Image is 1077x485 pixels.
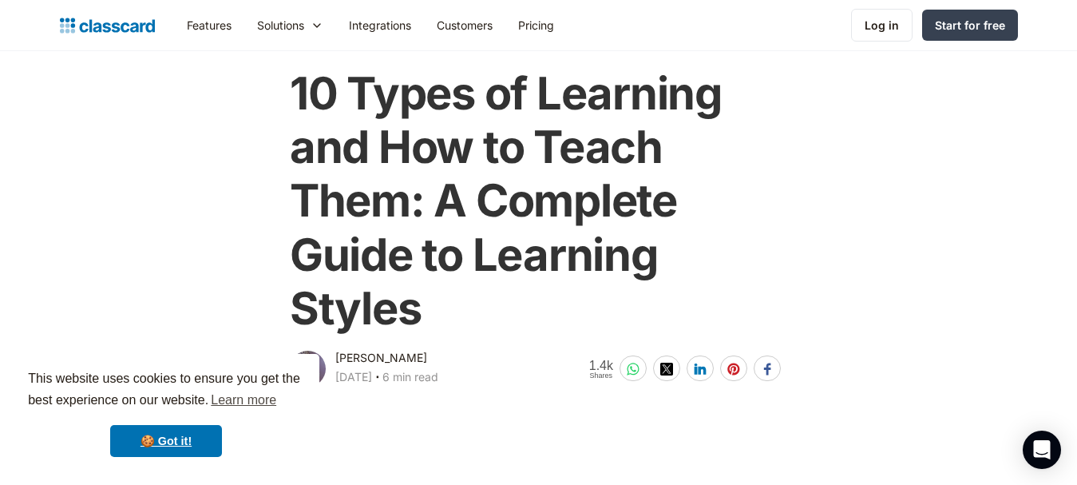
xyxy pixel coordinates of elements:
div: [DATE] [335,368,372,387]
h1: 10 Types of Learning and How to Teach Them: A Complete Guide to Learning Styles [290,67,787,336]
span: 1.4k [589,359,613,372]
a: home [60,14,155,37]
img: facebook-white sharing button [761,363,774,376]
div: Start for free [935,17,1005,34]
div: 6 min read [382,368,438,387]
div: Solutions [244,7,336,43]
a: Start for free [922,10,1018,41]
div: cookieconsent [13,354,319,472]
img: twitter-white sharing button [660,363,673,376]
a: Integrations [336,7,424,43]
a: dismiss cookie message [110,425,222,457]
img: whatsapp-white sharing button [627,363,639,376]
span: This website uses cookies to ensure you get the best experience on our website. [28,369,304,412]
a: Pricing [505,7,567,43]
div: Solutions [257,17,304,34]
img: linkedin-white sharing button [694,363,707,376]
img: pinterest-white sharing button [727,363,740,376]
a: Log in [851,9,913,42]
div: [PERSON_NAME] [335,348,427,368]
div: Open Intercom Messenger [1023,431,1061,469]
span: Shares [589,372,613,380]
div: Log in [865,17,899,34]
a: Features [174,7,244,43]
a: Customers [424,7,505,43]
a: learn more about cookies [208,388,279,412]
div: ‧ [372,368,382,390]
